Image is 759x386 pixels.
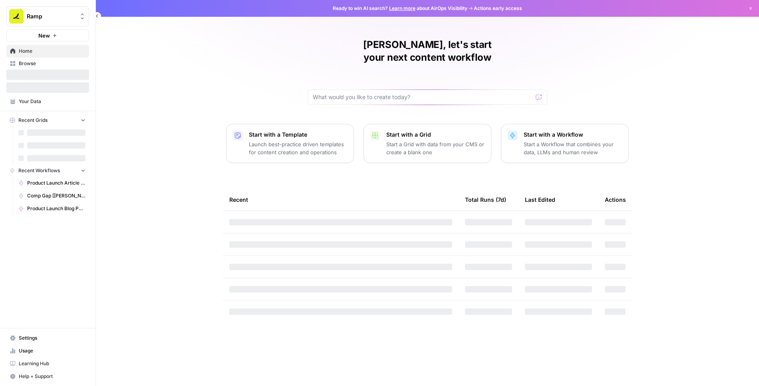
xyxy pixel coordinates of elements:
span: Settings [19,334,85,342]
span: Learning Hub [19,360,85,367]
div: Last Edited [525,189,555,211]
p: Start with a Template [249,131,347,139]
p: Start a Workflow that combines your data, LLMs and human review [524,140,622,156]
span: Recent Workflows [18,167,60,174]
h1: [PERSON_NAME], let's start your next content workflow [308,38,547,64]
a: Settings [6,332,89,344]
a: Product Launch Blog Post - QA [15,202,89,215]
button: Start with a TemplateLaunch best-practice driven templates for content creation and operations [226,124,354,163]
a: Your Data [6,95,89,108]
div: Actions [605,189,626,211]
button: Workspace: Ramp [6,6,89,26]
button: Recent Workflows [6,165,89,177]
span: Help + Support [19,373,85,380]
p: Start a Grid with data from your CMS or create a blank one [386,140,485,156]
button: New [6,30,89,42]
a: Learn more [389,5,415,11]
a: Usage [6,344,89,357]
span: Usage [19,347,85,354]
a: Comp Gap [[PERSON_NAME]'s Vers] [15,189,89,202]
input: What would you like to create today? [313,93,532,101]
span: New [38,32,50,40]
p: Launch best-practice driven templates for content creation and operations [249,140,347,156]
span: Product Launch Article Automation [27,179,85,187]
div: Total Runs (7d) [465,189,506,211]
a: Browse [6,57,89,70]
p: Start with a Grid [386,131,485,139]
a: Home [6,45,89,58]
span: Your Data [19,98,85,105]
p: Start with a Workflow [524,131,622,139]
span: Comp Gap [[PERSON_NAME]'s Vers] [27,192,85,199]
a: Product Launch Article Automation [15,177,89,189]
button: Recent Grids [6,114,89,126]
a: Learning Hub [6,357,89,370]
button: Help + Support [6,370,89,383]
span: Product Launch Blog Post - QA [27,205,85,212]
div: Recent [229,189,452,211]
span: Browse [19,60,85,67]
button: Start with a GridStart a Grid with data from your CMS or create a blank one [364,124,491,163]
span: Home [19,48,85,55]
span: Ramp [27,12,75,20]
span: Actions early access [474,5,522,12]
img: Ramp Logo [9,9,24,24]
span: Ready to win AI search? about AirOps Visibility [333,5,467,12]
button: Start with a WorkflowStart a Workflow that combines your data, LLMs and human review [501,124,629,163]
span: Recent Grids [18,117,48,124]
